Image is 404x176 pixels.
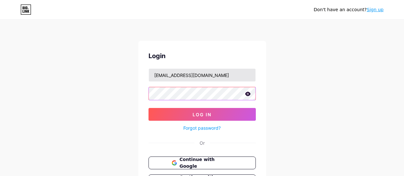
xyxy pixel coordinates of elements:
input: Username [149,69,255,81]
div: Don't have an account? [314,6,384,13]
div: Or [200,140,205,146]
button: Continue with Google [149,157,256,169]
a: Forgot password? [183,125,221,131]
div: Login [149,51,256,61]
span: Log In [193,112,211,117]
a: Sign up [367,7,384,12]
span: Continue with Google [179,156,232,170]
button: Log In [149,108,256,121]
